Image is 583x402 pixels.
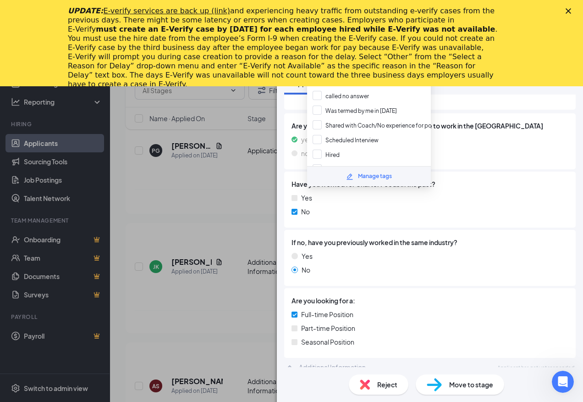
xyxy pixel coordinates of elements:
[301,337,354,347] span: Seasonal Position
[103,6,230,15] a: E-verify services are back up (link)
[301,134,341,145] span: yes (Correct)
[301,148,309,158] span: no
[346,173,353,180] svg: Pencil
[68,6,500,89] div: and experiencing heavy traffic from outstanding e-verify cases from the previous days. There migh...
[301,309,353,319] span: Full-time Position
[302,251,313,261] span: Yes
[377,380,397,390] span: Reject
[299,363,366,372] div: Additional Information
[566,8,575,14] div: Close
[68,6,230,15] i: UPDATE:
[291,121,568,131] span: Are you at least 18 years of age and legally able to work in the [GEOGRAPHIC_DATA]
[291,237,457,247] span: If no, have you previously worked in the same industry?
[301,323,355,333] span: Part-time Position
[301,207,310,217] span: No
[291,179,435,189] span: Have you worked for Charter Foods in the past?
[449,380,493,390] span: Move to stage
[96,25,495,33] b: must create an E‑Verify case by [DATE] for each employee hired while E‑Verify was not available
[358,172,392,181] div: Manage tags
[284,362,295,373] svg: ChevronUp
[552,371,574,393] iframe: Intercom live chat
[301,193,312,203] span: Yes
[291,296,355,306] span: Are you looking for a:
[302,265,310,275] span: No
[497,363,576,371] span: Applicant has not yet responded.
